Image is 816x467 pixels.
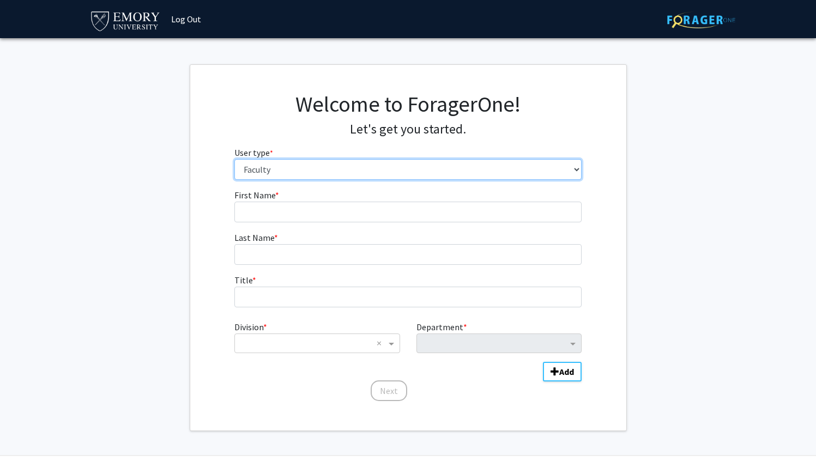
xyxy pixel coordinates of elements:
[234,333,400,353] ng-select: Division
[543,362,582,381] button: Add Division/Department
[667,11,735,28] img: ForagerOne Logo
[371,380,407,401] button: Next
[234,146,273,159] label: User type
[559,366,574,377] b: Add
[234,275,252,286] span: Title
[89,8,162,33] img: Emory University Logo
[416,333,582,353] ng-select: Department
[234,232,274,243] span: Last Name
[8,418,46,459] iframe: Chat
[226,320,408,353] div: Division
[234,91,582,117] h1: Welcome to ForagerOne!
[377,337,386,350] span: Clear all
[234,122,582,137] h4: Let's get you started.
[234,190,275,201] span: First Name
[408,320,590,353] div: Department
